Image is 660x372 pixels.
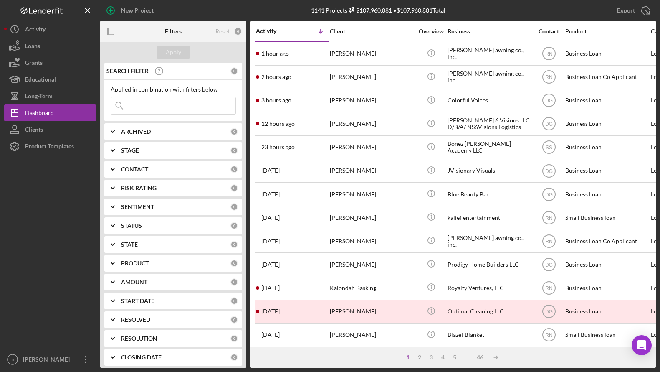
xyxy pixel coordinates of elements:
div: Business Loan [565,89,649,112]
div: Product Templates [25,138,74,157]
div: [PERSON_NAME] [330,206,413,229]
time: 2025-09-05 14:35 [261,50,289,57]
div: Business Loan [565,160,649,182]
text: RN [545,215,552,221]
b: RISK RATING [121,185,157,191]
div: 0 [234,27,242,36]
div: Business Loan [565,136,649,158]
b: Filters [165,28,182,35]
b: ARCHIVED [121,128,151,135]
div: [PERSON_NAME] [330,301,413,323]
text: RN [545,51,552,57]
button: Loans [4,38,96,54]
div: Bonez [PERSON_NAME] Academy LLC [448,136,531,158]
text: DG [545,168,553,174]
div: Educational [25,71,56,90]
div: Small Business loan [565,324,649,346]
div: 4 [437,354,449,361]
text: DG [545,98,553,104]
div: ... [460,354,473,361]
div: Business Loan [565,253,649,275]
button: Export [609,2,656,19]
div: [PERSON_NAME] [21,351,75,370]
div: 0 [230,222,238,229]
div: Grants [25,54,43,73]
div: [PERSON_NAME] [330,89,413,112]
time: 2025-09-01 18:19 [261,331,280,338]
div: Business [448,28,531,35]
div: 46 [473,354,488,361]
button: Grants [4,54,96,71]
div: 1 [402,354,414,361]
div: 5 [449,354,460,361]
button: Long-Term [4,88,96,104]
b: START DATE [121,298,154,304]
b: STAGE [121,147,139,154]
div: Colorful Voices [448,89,531,112]
div: [PERSON_NAME] [330,324,413,346]
b: STATE [121,241,138,248]
button: TI[PERSON_NAME] [4,351,96,368]
div: Prodigy Home Builders LLC [448,253,531,275]
div: 0 [230,354,238,361]
div: Applied in combination with filters below [111,86,236,93]
div: Export [617,2,635,19]
div: 0 [230,166,238,173]
div: [PERSON_NAME] [330,160,413,182]
div: Dashboard [25,104,54,123]
div: Royalty Ventures, LLC [448,277,531,299]
div: Business Loan [565,43,649,65]
time: 2025-09-04 09:57 [261,214,280,221]
text: RN [545,285,552,291]
b: SEARCH FILTER [106,68,149,74]
time: 2025-09-03 10:40 [261,261,280,268]
b: RESOLUTION [121,335,157,342]
text: RN [545,332,552,338]
div: Apply [166,46,181,59]
div: Contact [533,28,564,35]
div: [PERSON_NAME] awning co., inc. [448,43,531,65]
text: SS [545,145,552,150]
div: Activity [256,28,293,34]
div: 0 [230,278,238,286]
div: [PERSON_NAME] [330,136,413,158]
div: [PERSON_NAME] [330,183,413,205]
text: DG [545,309,553,315]
button: Educational [4,71,96,88]
time: 2025-09-03 14:06 [261,238,280,245]
div: 0 [230,241,238,248]
div: Business Loan [565,183,649,205]
div: 0 [230,147,238,154]
b: AMOUNT [121,279,147,285]
div: 0 [230,260,238,267]
div: [PERSON_NAME] [330,253,413,275]
b: PRODUCT [121,260,149,267]
div: [PERSON_NAME] [330,230,413,252]
b: SENTIMENT [121,204,154,210]
button: Product Templates [4,138,96,155]
button: Dashboard [4,104,96,121]
div: Kalondah Basking [330,277,413,299]
button: New Project [100,2,162,19]
div: 0 [230,335,238,342]
text: DG [545,191,553,197]
div: Reset [215,28,230,35]
div: Business Loan Co Applicant [565,66,649,88]
time: 2025-09-02 15:51 [261,308,280,315]
text: RN [545,74,552,80]
div: 0 [230,128,238,135]
div: Activity [25,21,46,40]
b: CLOSING DATE [121,354,162,361]
div: [PERSON_NAME] awning co., inc. [448,230,531,252]
button: Clients [4,121,96,138]
div: Long-Term [25,88,53,107]
div: Client [330,28,413,35]
div: Business Loan [565,277,649,299]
